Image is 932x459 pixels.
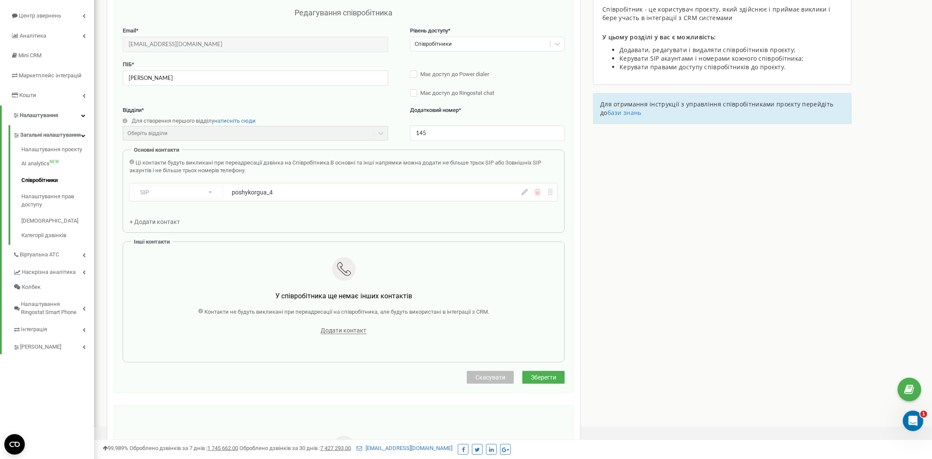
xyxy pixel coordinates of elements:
[20,112,58,118] span: Налаштування
[130,159,541,174] span: В основні та інші напрямки можна додати не більше трьох SIP або Зовнішніх SIP акаунтів і не більш...
[903,411,923,431] iframe: Intercom live chat
[619,46,796,54] span: Додавати, редагувати і видаляти співробітників проєкту;
[214,118,256,124] a: натисніть сюди
[420,90,494,96] span: Має доступ до Ringostat chat
[204,309,489,315] span: Контакти не будуть викликані при переадресації на співробітника, але будуть використані в інтегра...
[123,61,132,68] span: ПІБ
[232,188,446,197] div: poshykorgua_4
[2,106,94,126] a: Налаштування
[467,371,514,384] button: Скасувати
[920,411,927,418] span: 1
[410,27,448,34] span: Рівень доступу
[21,172,94,189] a: Співробітники
[619,63,786,71] span: Керувати правами доступу співробітників до проєкту.
[130,183,558,201] div: SIPposhykorgua_4
[19,72,82,79] span: Маркетплейс інтеграцій
[600,100,833,117] span: Для отримання інструкції з управління співробітниками проєкту перейдіть до
[21,213,94,229] a: [DEMOGRAPHIC_DATA]
[123,37,388,52] input: Введіть Email
[410,126,565,141] input: Вкажіть додатковий номер
[136,159,330,166] span: Ці контакти будуть викликані при переадресації дзвінка на Співробітника.
[20,251,59,259] span: Віртуальна АТС
[20,131,81,139] span: Загальні налаштування
[207,445,238,451] u: 1 745 662,00
[134,238,170,245] span: Інші контакти
[123,107,142,113] span: Відділи
[18,52,41,59] span: Mini CRM
[20,343,61,351] span: [PERSON_NAME]
[134,147,179,153] span: Основні контакти
[275,292,412,300] span: У співробітника ще немає інших контактів
[415,40,452,48] div: Співробітники
[132,118,214,124] span: Для створення першого відділу
[13,262,94,280] a: Наскрізна аналітика
[608,109,642,117] a: бази знань
[21,229,94,240] a: Категорії дзвінків
[295,8,393,17] span: Редагування співробітника
[475,374,505,381] span: Скасувати
[123,71,388,85] input: Введіть ПІБ
[410,107,459,113] span: Додатковий номер
[130,445,238,451] span: Оброблено дзвінків за 7 днів :
[22,268,76,277] span: Наскрізна аналітика
[13,280,94,295] a: Колбек
[22,283,41,291] span: Колбек
[602,33,716,41] span: У цьому розділі у вас є можливість:
[320,445,351,451] u: 7 427 293,00
[21,188,94,213] a: Налаштування прав доступу
[4,434,25,455] button: Open CMP widget
[602,5,830,22] span: Співробітник - це користувач проєкту, який здійснює і приймає виклики і бере участь в інтеграції ...
[20,32,46,39] span: Аналiтика
[21,300,83,316] span: Налаштування Ringostat Smart Phone
[21,156,94,172] a: AI analyticsNEW
[123,27,136,34] span: Email
[13,245,94,262] a: Віртуальна АТС
[13,125,94,143] a: Загальні налаштування
[357,445,452,451] a: [EMAIL_ADDRESS][DOMAIN_NAME]
[420,71,489,77] span: Має доступ до Power dialer
[19,12,61,19] span: Центр звернень
[13,294,94,320] a: Налаштування Ringostat Smart Phone
[239,445,351,451] span: Оброблено дзвінків за 30 днів :
[531,374,556,381] span: Зберегти
[130,218,180,225] span: + Додати контакт
[19,92,36,98] span: Кошти
[619,54,804,62] span: Керувати SIP акаунтами і номерами кожного співробітника;
[21,326,47,334] span: Інтеграція
[13,337,94,355] a: [PERSON_NAME]
[103,445,128,451] span: 99,989%
[522,371,565,384] button: Зберегти
[13,320,94,337] a: Інтеграція
[21,146,94,156] a: Налаштування проєкту
[321,327,367,334] span: Додати контакт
